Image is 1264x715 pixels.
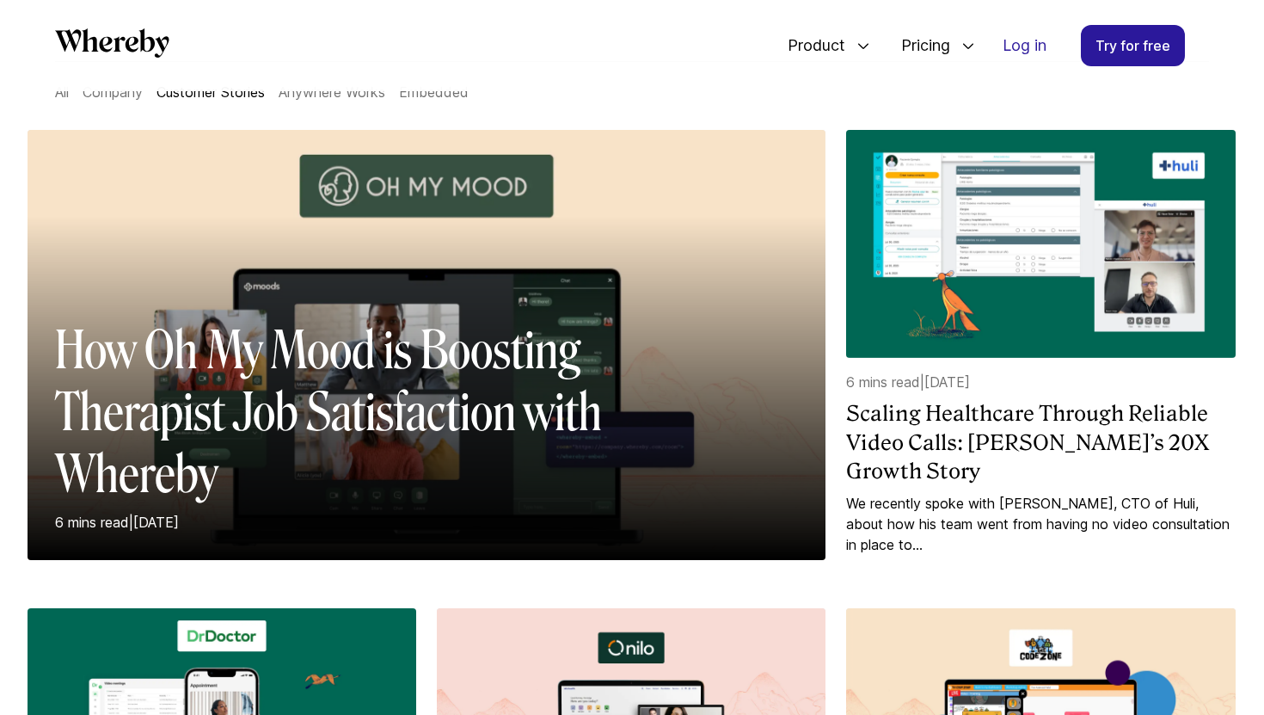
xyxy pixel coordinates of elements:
[55,28,169,64] a: Whereby
[399,83,469,101] a: Embedded
[989,26,1060,65] a: Log in
[28,130,825,588] a: How Oh My Mood is Boosting Therapist Job Satisfaction with Whereby6 mins read|[DATE]
[55,512,614,533] p: 6 mins read | [DATE]
[156,83,265,101] a: Customer Stories
[846,399,1235,486] a: Scaling Healthcare Through Reliable Video Calls: [PERSON_NAME]’s 20X Growth Story
[55,83,69,101] a: All
[55,319,614,505] h2: How Oh My Mood is Boosting Therapist Job Satisfaction with Whereby
[279,83,385,101] a: Anywhere Works
[846,493,1235,555] a: We recently spoke with [PERSON_NAME], CTO of Huli, about how his team went from having no video c...
[770,17,850,74] span: Product
[83,83,143,101] a: Company
[55,28,169,58] svg: Whereby
[884,17,954,74] span: Pricing
[846,372,1235,392] p: 6 mins read | [DATE]
[1081,25,1185,66] a: Try for free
